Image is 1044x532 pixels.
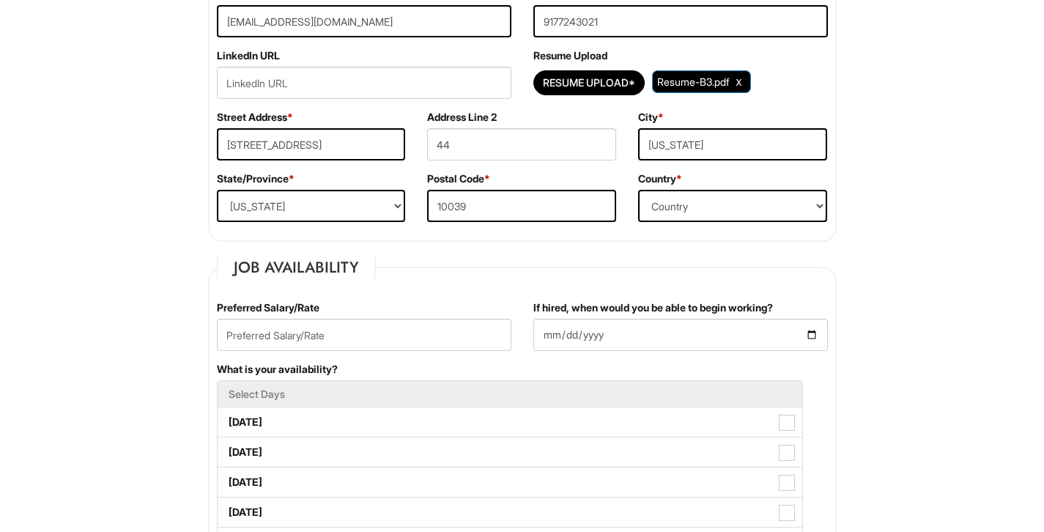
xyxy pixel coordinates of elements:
[638,110,664,125] label: City
[533,70,645,95] button: Resume Upload*Resume Upload*
[533,5,828,37] input: Phone
[218,498,802,527] label: [DATE]
[638,190,827,222] select: Country
[217,5,511,37] input: E-mail Address
[638,171,682,186] label: Country
[217,110,293,125] label: Street Address
[638,128,827,160] input: City
[733,72,746,92] a: Clear Uploaded File
[229,388,791,399] h5: Select Days
[218,407,802,437] label: [DATE]
[218,437,802,467] label: [DATE]
[217,48,280,63] label: LinkedIn URL
[217,256,376,278] legend: Job Availability
[217,300,319,315] label: Preferred Salary/Rate
[217,190,406,222] select: State/Province
[427,190,616,222] input: Postal Code
[657,75,729,88] span: Resume-B3.pdf
[533,300,773,315] label: If hired, when would you be able to begin working?
[217,128,406,160] input: Street Address
[217,67,511,99] input: LinkedIn URL
[217,319,511,351] input: Preferred Salary/Rate
[217,171,295,186] label: State/Province
[218,468,802,497] label: [DATE]
[217,362,338,377] label: What is your availability?
[427,128,616,160] input: Apt., Suite, Box, etc.
[533,48,607,63] label: Resume Upload
[427,171,490,186] label: Postal Code
[427,110,497,125] label: Address Line 2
